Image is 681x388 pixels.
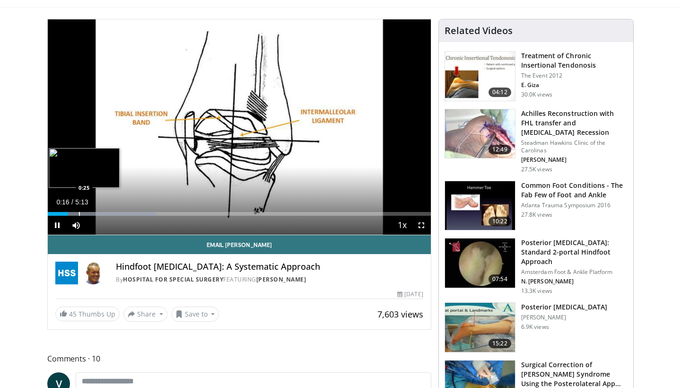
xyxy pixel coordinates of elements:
[56,198,69,206] span: 0:16
[47,353,431,365] span: Comments 10
[48,212,431,216] div: Progress Bar
[521,91,552,98] p: 30.0K views
[489,217,511,226] span: 10:22
[445,181,628,231] a: 10:22 Common Foot Conditions - The Fab Few of Foot and Ankle Atlanta Trauma Symposium 2016 27.8K ...
[171,307,219,322] button: Save to
[489,145,511,154] span: 12:49
[489,88,511,97] span: 04:12
[412,216,431,235] button: Fullscreen
[521,323,549,331] p: 6.9K views
[48,235,431,254] a: Email [PERSON_NAME]
[521,166,552,173] p: 27.5K views
[445,238,628,295] a: 07:54 Posterior [MEDICAL_DATA]: Standard 2-portal Hindfoot Approach Amsterdam Foot & Ankle Platfo...
[48,216,67,235] button: Pause
[116,262,423,272] h4: Hindfoot [MEDICAL_DATA]: A Systematic Approach
[69,309,77,318] span: 45
[521,181,628,200] h3: Common Foot Conditions - The Fab Few of Foot and Ankle
[489,339,511,348] span: 15:22
[521,139,628,154] p: Steadman Hawkins Clinic of the Carolinas
[521,302,607,312] h3: Posterior [MEDICAL_DATA]
[445,109,515,159] img: ASqSTwfBDudlPt2X4xMDoxOjA4MTsiGN.150x105_q85_crop-smart_upscale.jpg
[445,181,515,230] img: 4559c471-f09d-4bda-8b3b-c296350a5489.150x105_q85_crop-smart_upscale.jpg
[393,216,412,235] button: Playback Rate
[445,303,515,352] img: a5e3fb93-4d95-4492-9c4d-77a4a7e751ab.150x105_q85_crop-smart_upscale.jpg
[55,262,78,284] img: Hospital for Special Surgery
[521,238,628,266] h3: Posterior [MEDICAL_DATA]: Standard 2-portal Hindfoot Approach
[445,302,628,353] a: 15:22 Posterior [MEDICAL_DATA] [PERSON_NAME] 6.9K views
[521,287,552,295] p: 13.3K views
[82,262,105,284] img: Avatar
[521,314,607,321] p: [PERSON_NAME]
[256,275,306,283] a: [PERSON_NAME]
[521,81,628,89] p: E. Giza
[116,275,423,284] div: By FEATURING
[521,72,628,79] p: The Event 2012
[397,290,423,299] div: [DATE]
[521,211,552,219] p: 27.8K views
[123,307,167,322] button: Share
[445,238,515,288] img: b49a9162-bc89-400e-8a6b-7f8f35968d96.150x105_q85_crop-smart_upscale.jpg
[521,202,628,209] p: Atlanta Trauma Symposium 2016
[49,148,120,188] img: image.jpeg
[75,198,88,206] span: 5:13
[445,52,515,101] img: O0cEsGv5RdudyPNn4xMDoxOmtxOwKG7D_1.150x105_q85_crop-smart_upscale.jpg
[521,156,628,164] p: [PERSON_NAME]
[67,216,86,235] button: Mute
[445,25,513,36] h4: Related Videos
[521,51,628,70] h3: Treatment of Chronic Insertional Tendonosis
[71,198,73,206] span: /
[521,109,628,137] h3: Achilles Reconstruction with FHL transfer and [MEDICAL_DATA] Recession
[521,278,628,285] p: N. [PERSON_NAME]
[123,275,223,283] a: Hospital for Special Surgery
[445,51,628,101] a: 04:12 Treatment of Chronic Insertional Tendonosis The Event 2012 E. Giza 30.0K views
[445,109,628,173] a: 12:49 Achilles Reconstruction with FHL transfer and [MEDICAL_DATA] Recession Steadman Hawkins Cli...
[48,19,431,235] video-js: Video Player
[377,309,423,320] span: 7,603 views
[489,274,511,284] span: 07:54
[55,307,120,321] a: 45 Thumbs Up
[521,268,628,276] p: Amsterdam Foot & Ankle Platform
